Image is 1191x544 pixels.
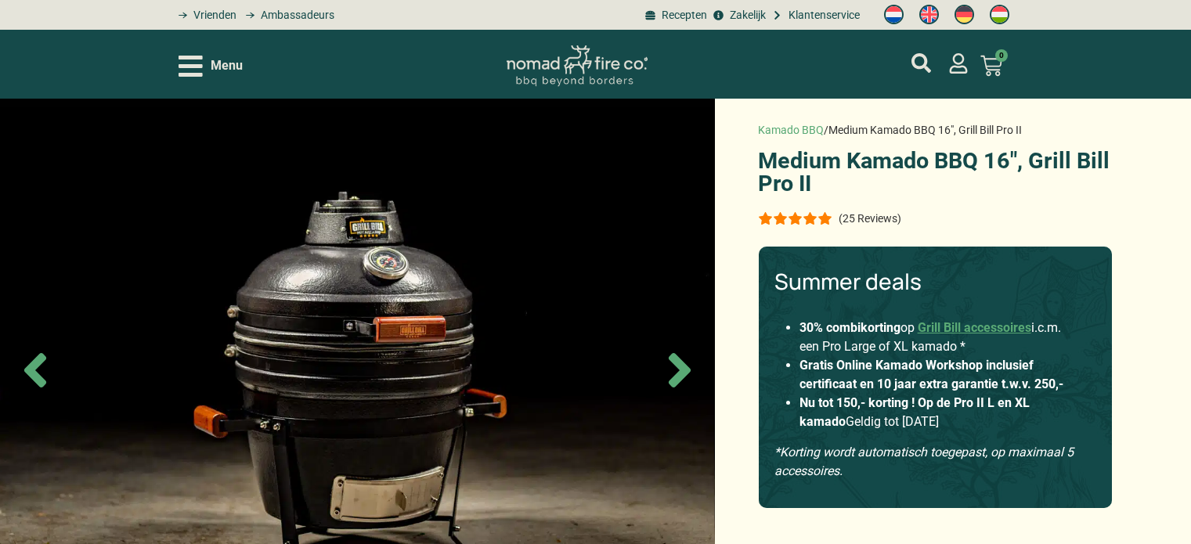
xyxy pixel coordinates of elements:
span: / [824,124,828,136]
span: Previous slide [8,343,63,398]
img: Nomad Logo [507,45,648,87]
a: Grill Bill accessoires [918,320,1031,335]
a: mijn account [948,53,969,74]
li: Geldig tot [DATE] [799,394,1072,431]
span: Vrienden [189,7,236,23]
a: Kamado BBQ [758,124,824,136]
a: Switch to Duits [947,1,982,29]
a: grill bill vrienden [173,7,236,23]
img: Duits [955,5,974,24]
span: Next slide [652,343,707,398]
em: *Korting wordt automatisch toegepast, op maximaal 5 accessoires. [774,445,1074,478]
strong: 30% combikorting [799,320,900,335]
img: Nederlands [884,5,904,24]
a: grill bill ambassadors [240,7,334,23]
a: 0 [962,45,1021,86]
div: Open/Close Menu [179,52,243,80]
span: Medium Kamado BBQ 16″, Grill Bill Pro II [828,124,1022,136]
span: 0 [995,49,1008,62]
li: op i.c.m. een Pro Large of XL kamado * [799,319,1072,356]
span: Zakelijk [726,7,766,23]
strong: Nu tot 150,- korting ! Op de Pro II L en XL kamado [799,395,1030,429]
img: Hongaars [990,5,1009,24]
a: mijn account [911,53,931,73]
a: BBQ recepten [643,7,707,23]
span: Menu [211,56,243,75]
a: grill bill zakeljk [711,7,766,23]
nav: breadcrumbs [758,122,1022,139]
p: (25 Reviews) [839,212,901,225]
a: Switch to Engels [911,1,947,29]
h1: Medium Kamado BBQ 16″, Grill Bill Pro II [758,150,1112,195]
img: Engels [919,5,939,24]
a: grill bill klantenservice [770,7,860,23]
a: Switch to Hongaars [982,1,1017,29]
strong: Gratis Online Kamado Workshop inclusief certificaat en 10 jaar extra garantie t.w.v. 250,- [799,358,1063,391]
h3: Summer deals [774,268,1097,295]
span: Klantenservice [785,7,860,23]
span: Ambassadeurs [257,7,334,23]
span: Recepten [658,7,707,23]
